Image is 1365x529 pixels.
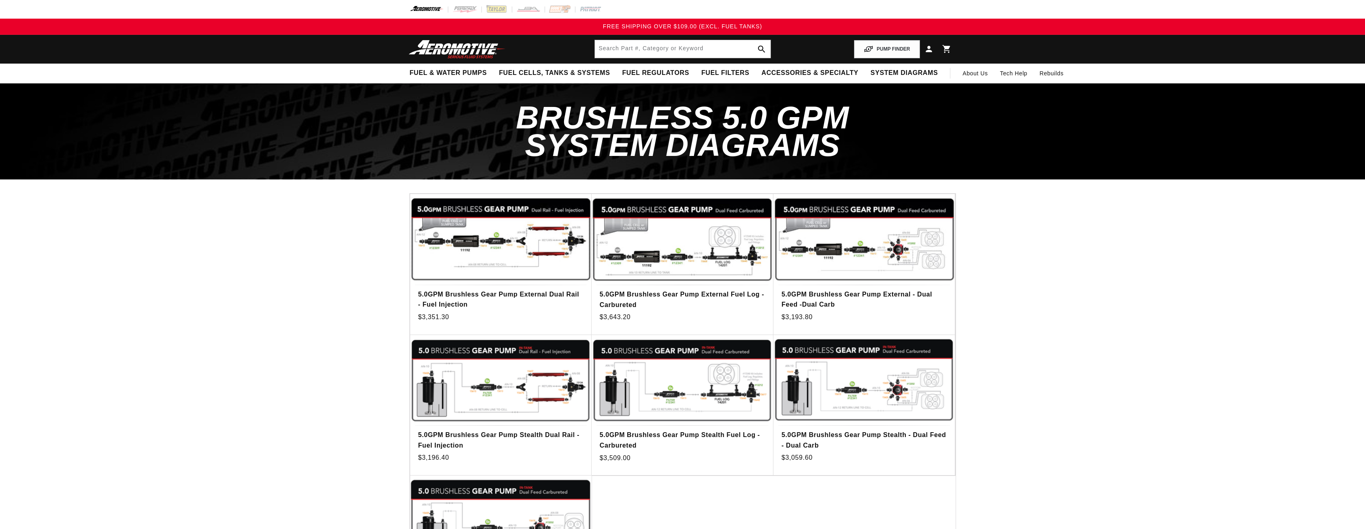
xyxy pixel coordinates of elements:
a: 5.0GPM Brushless Gear Pump External Fuel Log - Carbureted [600,289,765,310]
span: Fuel Cells, Tanks & Systems [499,69,610,77]
span: Fuel & Water Pumps [410,69,487,77]
summary: Accessories & Specialty [756,64,865,83]
a: 5.0GPM Brushless Gear Pump External Dual Rail - Fuel Injection [418,289,583,310]
summary: Fuel & Water Pumps [404,64,493,83]
summary: Tech Help [994,64,1034,83]
button: search button [753,40,771,58]
span: Tech Help [1000,69,1028,78]
button: PUMP FINDER [854,40,920,58]
summary: System Diagrams [865,64,944,83]
a: 5.0GPM Brushless Gear Pump External - Dual Feed -Dual Carb [782,289,947,310]
span: Fuel Filters [701,69,750,77]
input: Search by Part Number, Category or Keyword [595,40,771,58]
a: About Us [956,64,994,83]
img: Aeromotive [407,40,508,59]
span: Rebuilds [1039,69,1063,78]
summary: Fuel Regulators [616,64,695,83]
a: 5.0GPM Brushless Gear Pump Stealth Dual Rail - Fuel Injection [418,430,583,450]
span: Brushless 5.0 GPM System Diagrams [516,100,849,163]
span: Fuel Regulators [622,69,689,77]
summary: Fuel Filters [695,64,756,83]
span: System Diagrams [871,69,938,77]
a: 5.0GPM Brushless Gear Pump Stealth Fuel Log - Carbureted [600,430,765,450]
summary: Rebuilds [1033,64,1069,83]
a: 5.0GPM Brushless Gear Pump Stealth - Dual Feed - Dual Carb [782,430,947,450]
span: About Us [963,70,988,77]
summary: Fuel Cells, Tanks & Systems [493,64,616,83]
span: FREE SHIPPING OVER $109.00 (EXCL. FUEL TANKS) [603,23,762,30]
span: Accessories & Specialty [762,69,858,77]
